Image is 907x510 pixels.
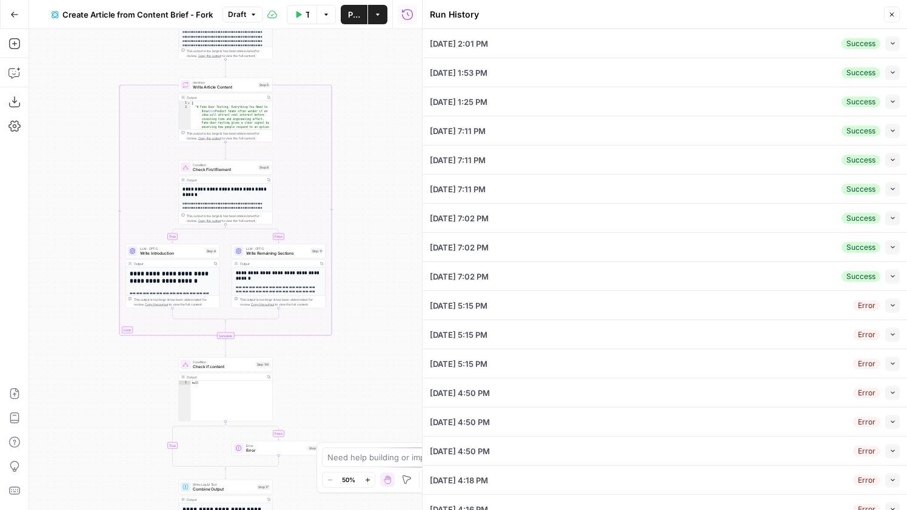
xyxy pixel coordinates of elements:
[240,261,316,266] div: Output
[193,80,256,85] span: Iteration
[62,8,213,21] span: Create Article from Content Brief - Fork
[853,358,880,369] div: Error
[430,154,486,166] span: [DATE] 7:11 PM
[348,8,360,21] span: Publish
[187,49,270,58] div: This output is too large & has been abbreviated for review. to view the full content.
[430,416,490,428] span: [DATE] 4:50 PM
[853,417,880,428] div: Error
[430,270,489,283] span: [DATE] 7:02 PM
[44,5,220,24] button: Create Article from Content Brief - Fork
[187,497,263,502] div: Output
[187,213,270,223] div: This output is too large & has been abbreviated for review. to view the full content.
[217,332,235,339] div: Complete
[173,308,226,322] g: Edge from step_8 to step_6-conditional-end
[172,224,226,243] g: Edge from step_6 to step_8
[187,95,263,100] div: Output
[223,7,263,22] button: Draft
[430,474,488,486] span: [DATE] 4:18 PM
[842,155,880,166] div: Success
[246,250,309,257] span: Write Remaining Sections
[430,387,490,399] span: [DATE] 4:50 PM
[430,300,487,312] span: [DATE] 5:15 PM
[842,67,880,78] div: Success
[193,167,256,173] span: Check First Element
[287,5,316,24] button: Test Workflow
[430,358,487,370] span: [DATE] 5:15 PM
[179,106,191,307] div: 2
[179,101,191,106] div: 1
[853,329,880,340] div: Error
[179,78,273,142] div: LoopIterationWrite Article ContentStep 5Output[ "# Fake Door Testing: Everything You Need to Know...
[198,54,221,58] span: Copy the output
[306,8,309,21] span: Test Workflow
[193,360,253,364] span: Condition
[226,421,279,440] g: Edge from step_141 to step_142
[193,163,256,167] span: Condition
[257,485,270,490] div: Step 17
[430,96,487,108] span: [DATE] 1:25 PM
[246,246,309,251] span: LLM · GPT-5
[853,475,880,486] div: Error
[187,101,191,106] span: Toggle code folding, rows 1 through 3
[853,446,880,457] div: Error
[258,165,270,170] div: Step 6
[430,183,486,195] span: [DATE] 7:11 PM
[187,178,263,183] div: Output
[430,67,487,79] span: [DATE] 1:53 PM
[206,249,217,254] div: Step 8
[430,329,487,341] span: [DATE] 5:15 PM
[842,96,880,107] div: Success
[198,136,221,140] span: Copy the output
[258,82,270,88] div: Step 5
[187,131,270,141] div: This output is too large & has been abbreviated for review. to view the full content.
[842,242,880,253] div: Success
[232,441,326,455] div: ErrorErrorStep 142
[187,375,263,380] div: Output
[140,250,203,257] span: Write Introduction
[193,364,253,370] span: Check if content
[225,59,227,77] g: Edge from step_140 to step_5
[193,482,255,487] span: Write Liquid Text
[430,38,488,50] span: [DATE] 2:01 PM
[430,125,486,137] span: [DATE] 7:11 PM
[430,212,489,224] span: [DATE] 7:02 PM
[430,241,489,253] span: [DATE] 7:02 PM
[145,303,168,306] span: Copy the output
[226,308,279,322] g: Edge from step_11 to step_6-conditional-end
[193,486,255,492] span: Combine Output
[173,421,226,469] g: Edge from step_141 to step_141-conditional-end
[198,219,221,223] span: Copy the output
[311,249,323,254] div: Step 11
[842,271,880,282] div: Success
[225,142,227,159] g: Edge from step_5 to step_6
[842,38,880,49] div: Success
[342,475,355,485] span: 50%
[140,246,203,251] span: LLM · GPT-5
[251,303,274,306] span: Copy the output
[226,455,279,469] g: Edge from step_142 to step_141-conditional-end
[246,448,306,454] span: Error
[308,446,323,451] div: Step 142
[225,468,227,480] g: Edge from step_141-conditional-end to step_17
[134,297,217,307] div: This output is too large & has been abbreviated for review. to view the full content.
[853,388,880,398] div: Error
[842,126,880,136] div: Success
[225,339,227,357] g: Edge from step_5-iteration-end to step_141
[240,297,323,307] div: This output is too large & has been abbreviated for review. to view the full content.
[226,224,279,243] g: Edge from step_6 to step_11
[256,362,270,367] div: Step 141
[842,213,880,224] div: Success
[228,9,246,20] span: Draft
[193,84,256,90] span: Write Article Content
[179,332,273,339] div: Complete
[179,381,191,385] div: 1
[341,5,367,24] button: Publish
[842,184,880,195] div: Success
[430,445,490,457] span: [DATE] 4:50 PM
[246,443,306,448] span: Error
[134,261,210,266] div: Output
[179,357,273,421] div: ConditionCheck if contentStep 141Outputnull
[853,300,880,311] div: Error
